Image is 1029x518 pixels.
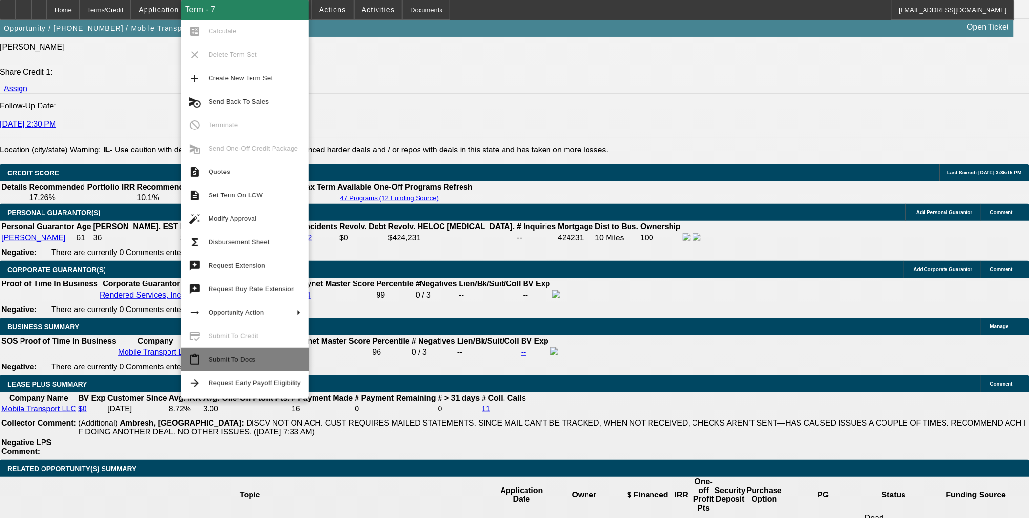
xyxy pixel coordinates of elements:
[136,193,240,203] td: 10.1%
[355,0,402,19] button: Activities
[523,280,550,288] b: BV Exp
[7,209,101,216] span: PERSONAL GUARANTOR(S)
[303,234,312,242] a: 12
[76,233,91,243] td: 61
[550,347,558,355] img: facebook-icon.png
[103,146,608,154] label: - Use caution with deals in this state. Beacon has experienced harder deals and / or repos with d...
[412,348,455,357] div: 0 / 3
[416,291,457,300] div: 0 / 3
[746,477,782,513] th: Purchase Option
[990,210,1013,215] span: Comment
[438,404,481,414] td: 0
[516,233,556,243] td: --
[189,307,201,319] mat-icon: arrow_right_alt
[1,438,51,455] b: Negative LPS Comment:
[373,337,410,345] b: Percentile
[693,477,714,513] th: One-off Profit Pts
[1,234,66,242] a: [PERSON_NAME]
[459,290,522,301] td: --
[103,280,180,288] b: Corporate Guarantor
[7,380,87,388] span: LEASE PLUS SUMMARY
[139,6,179,14] span: Application
[209,74,273,82] span: Create New Term Set
[136,182,240,192] th: Recommended One Off IRR
[28,182,135,192] th: Recommended Portfolio IRR
[552,290,560,298] img: facebook-icon.png
[1,279,98,289] th: Proof of Time In Business
[595,233,639,243] td: 10 Miles
[51,363,258,371] span: There are currently 0 Comments entered on this opportunity
[107,404,168,414] td: [DATE]
[355,394,436,402] b: # Payment Remaining
[189,237,201,248] mat-icon: functions
[523,290,551,301] td: --
[377,280,414,288] b: Percentile
[76,222,91,231] b: Age
[297,291,311,299] a: 734
[1,222,74,231] b: Personal Guarantor
[7,169,59,177] span: CREDIT SCORE
[517,222,556,231] b: # Inquiries
[209,285,295,293] span: Request Buy Rate Extension
[189,166,201,178] mat-icon: request_quote
[9,394,68,402] b: Company Name
[916,210,973,215] span: Add Personal Guarantor
[377,291,414,300] div: 99
[189,260,201,272] mat-icon: try
[362,6,395,14] span: Activities
[209,309,264,316] span: Opportunity Action
[180,222,252,231] b: Home Owner Since
[189,72,201,84] mat-icon: add
[337,182,442,192] th: Available One-Off Programs
[20,336,117,346] th: Proof of Time In Business
[457,347,520,358] td: --
[595,222,639,231] b: Dist to Bus.
[189,283,201,295] mat-icon: try
[131,0,186,19] button: Application
[51,248,258,257] span: There are currently 0 Comments entered on this opportunity
[388,222,515,231] b: Revolv. HELOC [MEDICAL_DATA].
[1,363,37,371] b: Negative:
[312,0,354,19] button: Actions
[683,233,691,241] img: facebook-icon.png
[7,266,106,274] span: CORPORATE GUARANTOR(S)
[7,465,136,473] span: RELATED OPPORTUNITY(S) SUMMARY
[500,477,544,513] th: Application Date
[782,477,864,513] th: PG
[209,98,269,105] span: Send Back To Sales
[107,394,167,402] b: Customer Since
[189,96,201,108] mat-icon: cancel_schedule_send
[189,354,201,366] mat-icon: content_paste
[626,477,670,513] th: $ Financed
[964,19,1013,36] a: Open Ticket
[78,419,1026,436] span: DISCV NOT ON ACH. CUST REQUIRES MAILED STATEMENTS. SINCE MAIL CAN'T BE TRACKED, WHEN NOT RECEIVED...
[457,337,519,345] b: Lien/Bk/Suit/Coll
[203,404,290,414] td: 3.00
[78,394,105,402] b: BV Exp
[209,192,263,199] span: Set Term On LCW
[558,233,594,243] td: 424231
[209,168,230,175] span: Quotes
[864,477,923,513] th: Status
[693,233,701,241] img: linkedin-icon.png
[28,193,135,203] td: 17.26%
[120,419,244,427] b: Ambresh, [GEOGRAPHIC_DATA]:
[354,404,436,414] td: 0
[169,394,201,402] b: Avg. IRR
[339,233,387,243] td: $0
[373,348,410,357] div: 96
[990,324,1008,329] span: Manage
[640,233,681,243] td: 100
[319,6,346,14] span: Actions
[7,323,79,331] span: BUSINESS SUMMARY
[990,381,1013,387] span: Comment
[412,337,455,345] b: # Negatives
[714,477,746,513] th: Security Deposit
[180,234,198,242] span: 2004
[438,394,480,402] b: # > 31 days
[416,280,457,288] b: #Negatives
[521,348,526,356] a: --
[1,419,76,427] b: Collector Comment:
[118,348,193,356] a: Mobile Transport LLC
[4,85,27,93] a: Assign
